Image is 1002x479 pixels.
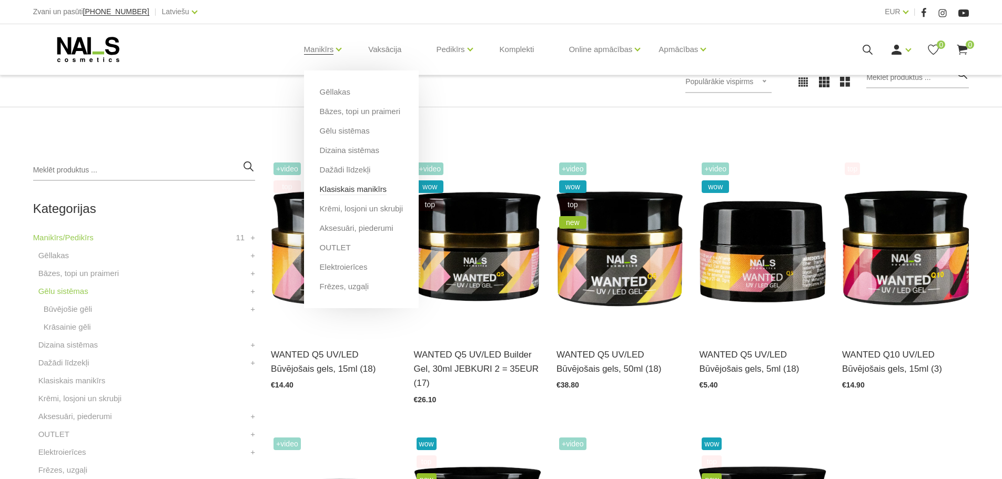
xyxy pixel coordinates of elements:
span: wow [702,437,722,450]
img: Gels WANTED NAILS cosmetics tehniķu komanda ir radījusi gelu, kas ilgi jau ir katra meistara mekl... [556,160,683,334]
img: Gels WANTED NAILS cosmetics tehniķu komanda ir radījusi gelu, kas ilgi jau ir katra meistara mekl... [271,160,398,334]
span: +Video [274,162,301,175]
span: €38.80 [556,381,579,389]
a: EUR [885,5,900,18]
a: Online apmācības [569,28,632,70]
a: Vaksācija [360,24,410,75]
span: €5.40 [699,381,717,389]
a: WANTED Q5 UV/LED Builder Gel, 30ml JEBKURI 2 = 35EUR (17) [414,348,541,391]
a: OUTLET [320,242,351,253]
a: Dažādi līdzekļi [38,356,89,369]
span: +Video [274,437,301,450]
a: Elektroierīces [320,261,368,273]
a: + [250,428,255,441]
a: Aksesuāri, piederumi [320,222,393,234]
a: Gēllakas [38,249,69,262]
a: Pedikīrs [436,28,464,70]
span: top [417,455,437,468]
a: Komplekti [491,24,543,75]
span: 0 [937,40,945,49]
a: + [250,303,255,315]
span: top [702,455,722,468]
a: + [250,249,255,262]
span: €14.40 [271,381,293,389]
span: top [845,162,860,175]
img: Gels WANTED NAILS cosmetics tehniķu komanda ir radījusi gelu, kas ilgi jau ir katra meistara mekl... [699,160,826,334]
a: Elektroierīces [38,446,86,458]
a: Klasiskais manikīrs [320,184,387,195]
a: Gēlu sistēmas [320,125,370,137]
a: Dažādi līdzekļi [320,164,371,176]
span: 11 [236,231,245,244]
a: Krēmi, losjoni un skrubji [38,392,122,405]
a: + [250,356,255,369]
input: Meklēt produktus ... [866,67,969,88]
h2: Kategorijas [33,202,255,216]
span: top [274,180,301,193]
a: Bāzes, topi un praimeri [320,106,400,117]
img: Gels WANTED NAILS cosmetics tehniķu komanda ir radījusi gelu, kas ilgi jau ir katra meistara mekl... [842,160,969,334]
a: WANTED Q10 UV/LED Būvējošais gels, 15ml (3) [842,348,969,376]
span: new [559,216,586,229]
a: Latviešu [162,5,189,18]
span: [PHONE_NUMBER] [83,7,149,16]
span: +Video [559,437,586,450]
a: WANTED Q5 UV/LED Būvējošais gels, 50ml (18) [556,348,683,376]
a: [PHONE_NUMBER] [83,8,149,16]
a: Būvējošie gēli [44,303,93,315]
a: Bāzes, topi un praimeri [38,267,119,280]
span: +Video [702,162,729,175]
a: + [250,339,255,351]
span: wow [417,180,444,193]
span: top [559,198,586,211]
a: Dizaina sistēmas [38,339,98,351]
a: + [250,285,255,298]
a: Aksesuāri, piederumi [38,410,112,423]
a: Frēzes, uzgaļi [320,281,369,292]
span: +Video [559,162,586,175]
a: Gēlu sistēmas [38,285,88,298]
span: wow [417,437,437,450]
span: | [155,5,157,18]
a: WANTED Q5 UV/LED Būvējošais gels, 5ml (18) [699,348,826,376]
a: Frēzes, uzgaļi [38,464,87,476]
span: wow [559,180,586,193]
a: Apmācības [659,28,698,70]
a: OUTLET [38,428,69,441]
span: 0 [966,40,974,49]
img: Gels WANTED NAILS cosmetics tehniķu komanda ir radījusi gelu, kas ilgi jau ir katra meistara mekl... [414,160,541,334]
a: Gēllakas [320,86,350,98]
div: Zvani un pasūti [33,5,149,18]
a: Krāsainie gēli [44,321,91,333]
a: + [250,446,255,458]
span: Populārākie vispirms [685,77,753,86]
a: + [250,267,255,280]
a: WANTED Q5 UV/LED Būvējošais gels, 15ml (18) [271,348,398,376]
a: 0 [956,43,969,56]
span: €14.90 [842,381,865,389]
a: + [250,231,255,244]
a: Manikīrs/Pedikīrs [33,231,94,244]
input: Meklēt produktus ... [33,160,255,181]
a: 0 [927,43,940,56]
span: wow [702,180,729,193]
a: Manikīrs [304,28,334,70]
span: +Video [417,162,444,175]
span: top [417,198,444,211]
a: + [250,410,255,423]
span: €26.10 [414,395,437,404]
a: Dizaina sistēmas [320,145,379,156]
span: | [914,5,916,18]
a: Krēmi, losjoni un skrubji [320,203,403,215]
a: Klasiskais manikīrs [38,374,106,387]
